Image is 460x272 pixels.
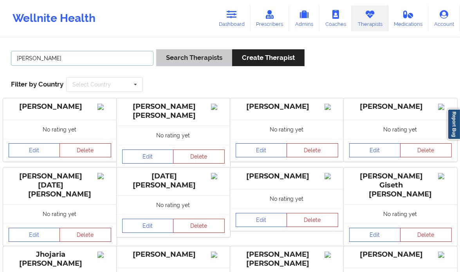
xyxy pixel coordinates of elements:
button: Delete [173,219,225,233]
div: No rating yet [117,126,230,145]
a: Edit [122,219,174,233]
button: Delete [173,150,225,164]
div: [PERSON_NAME] [349,102,452,111]
a: Report Bug [447,109,460,140]
a: Account [428,5,460,31]
img: Image%2Fplaceholer-image.png [438,252,452,258]
img: Image%2Fplaceholer-image.png [97,173,111,179]
span: Filter by Country [11,80,63,88]
button: Delete [287,213,338,227]
a: Prescribers [251,5,289,31]
img: Image%2Fplaceholer-image.png [211,104,225,110]
div: No rating yet [117,195,230,214]
img: Image%2Fplaceholer-image.png [97,252,111,258]
div: Select Country [72,82,111,87]
div: [PERSON_NAME] [349,250,452,259]
div: No rating yet [344,204,457,223]
img: Image%2Fplaceholer-image.png [211,252,225,258]
div: Jhojaria [PERSON_NAME] [9,250,111,268]
img: Image%2Fplaceholer-image.png [97,104,111,110]
div: [PERSON_NAME][DATE] [PERSON_NAME] [9,172,111,199]
button: Delete [400,143,452,157]
img: Image%2Fplaceholer-image.png [438,104,452,110]
button: Delete [400,228,452,242]
a: Medications [388,5,429,31]
a: Edit [349,143,401,157]
div: [PERSON_NAME] Giseth [PERSON_NAME] [349,172,452,199]
a: Therapists [352,5,388,31]
a: Admins [289,5,319,31]
a: Edit [9,228,60,242]
a: Edit [122,150,174,164]
button: Create Therapist [232,49,305,66]
a: Dashboard [213,5,251,31]
button: Delete [287,143,338,157]
a: Edit [236,213,287,227]
div: [PERSON_NAME] [9,102,111,111]
div: [DATE][PERSON_NAME] [122,172,225,190]
div: [PERSON_NAME] [236,102,338,111]
div: No rating yet [230,120,344,139]
div: No rating yet [230,189,344,208]
img: Image%2Fplaceholer-image.png [325,104,338,110]
a: Coaches [319,5,352,31]
div: [PERSON_NAME] [236,172,338,181]
button: Search Therapists [156,49,232,66]
img: Image%2Fplaceholer-image.png [325,173,338,179]
a: Edit [349,228,401,242]
img: Image%2Fplaceholer-image.png [325,252,338,258]
a: Edit [236,143,287,157]
button: Delete [60,143,111,157]
img: Image%2Fplaceholer-image.png [211,173,225,179]
div: [PERSON_NAME] [PERSON_NAME] [236,250,338,268]
img: Image%2Fplaceholer-image.png [438,173,452,179]
div: No rating yet [3,204,117,223]
div: No rating yet [3,120,117,139]
a: Edit [9,143,60,157]
div: No rating yet [344,120,457,139]
button: Delete [60,228,111,242]
input: Search Keywords [11,51,153,66]
div: [PERSON_NAME] [122,250,225,259]
div: [PERSON_NAME] [PERSON_NAME] [122,102,225,120]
